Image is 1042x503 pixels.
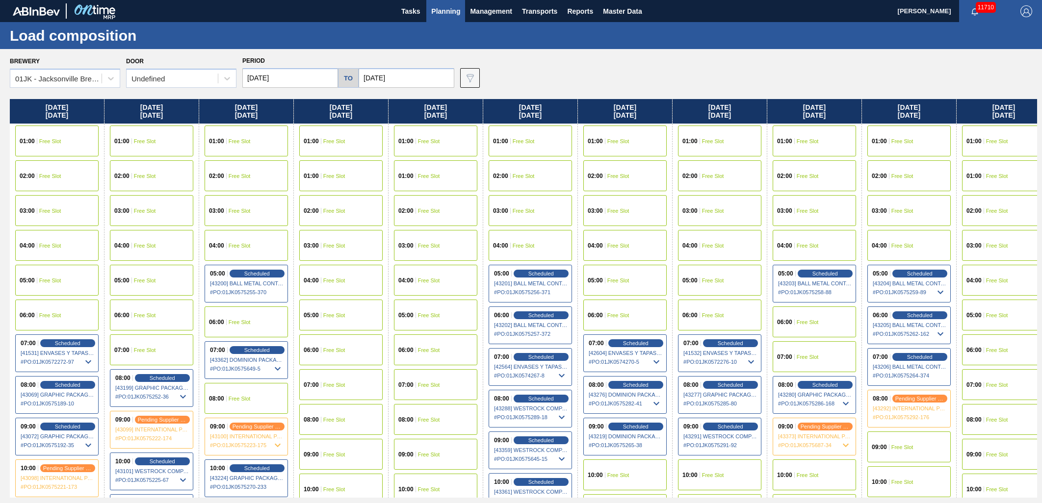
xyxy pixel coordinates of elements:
div: [DATE] [DATE] [578,99,672,124]
span: Free Slot [229,396,251,402]
img: Logout [1020,5,1032,17]
span: Free Slot [418,312,440,318]
span: Free Slot [986,208,1008,214]
span: 07:00 [966,382,982,388]
span: 02:00 [493,173,508,179]
span: Scheduled [528,437,554,443]
span: 01:00 [209,138,224,144]
span: # PO : 01JK0575285-80 [683,398,757,409]
div: [DATE] [DATE] [104,99,199,124]
div: Undefined [131,75,165,83]
span: Free Slot [513,173,535,179]
span: 06:00 [398,347,414,353]
span: Scheduled [150,375,175,381]
span: 03:00 [966,243,982,249]
span: [43206] BALL METAL CONTAINER GROUP - 0008221649 [873,364,946,370]
span: Free Slot [39,312,61,318]
span: # PO : 01JK0575189-10 [21,398,94,409]
span: 03:00 [304,243,319,249]
span: Free Slot [986,347,1008,353]
div: [DATE] [DATE] [10,99,104,124]
span: 04:00 [209,243,224,249]
span: Free Slot [986,452,1008,457]
span: Free Slot [39,243,61,249]
span: # PO : 01JK0575192-35 [21,439,94,451]
span: Free Slot [418,138,440,144]
span: Scheduled [55,382,80,388]
span: 05:00 [873,271,888,277]
span: # PO : 01JK0575265-38 [589,439,662,451]
span: Free Slot [607,138,629,144]
span: Free Slot [323,312,345,318]
span: Scheduled [528,354,554,360]
span: 03:00 [398,243,414,249]
span: 02:00 [777,173,792,179]
span: [42564] ENVASES Y TAPAS MODELO S A DE - 0008257397 [494,364,568,370]
span: Scheduled [244,271,270,277]
span: 09:00 [683,424,699,429]
span: Free Slot [797,208,819,214]
span: 04:00 [493,243,508,249]
span: # PO : 01JK0575292-176 [873,411,946,423]
span: 04:00 [114,243,130,249]
span: [43373] INTERNATIONAL PAPER COMPANY - 0008369268 [778,433,852,439]
span: Transports [522,5,557,17]
h1: Load composition [10,30,184,41]
span: Free Slot [418,243,440,249]
span: Free Slot [418,277,440,283]
span: # PO : 01JK0572276-10 [683,356,757,368]
button: icon-filter-gray [460,68,480,88]
span: 08:00 [778,382,793,388]
span: 10:00 [588,472,603,478]
span: pending supplier review [233,424,282,429]
span: Free Slot [323,452,345,457]
span: 09:00 [398,452,414,457]
span: 05:00 [20,277,35,283]
span: 06:00 [494,312,509,318]
span: Free Slot [323,138,345,144]
span: # PO : 01JK0575282-41 [589,398,662,409]
span: Scheduled [812,271,838,277]
span: Free Slot [323,173,345,179]
img: TNhmsLtSVTkK8tSr43FrP2fwEKptu5GPRR3wAAAABJRU5ErkJggg== [13,7,60,16]
span: 02:00 [20,173,35,179]
label: Brewery [10,58,40,65]
span: 08:00 [966,417,982,423]
span: 02:00 [114,173,130,179]
span: [41532] ENVASES Y TAPAS MODELO S A DE - 0008257397 [683,350,757,356]
span: # PO : 01JK0575223-175 [210,439,284,451]
span: 09:00 [115,417,130,423]
span: 03:00 [20,208,35,214]
span: 07:00 [398,382,414,388]
span: Free Slot [986,382,1008,388]
span: 05:00 [966,312,982,318]
span: 10:00 [682,472,698,478]
span: 08:00 [589,382,604,388]
span: 01:00 [872,138,887,144]
span: 08:00 [115,375,130,381]
span: 02:00 [398,208,414,214]
span: 04:00 [872,243,887,249]
span: 05:00 [398,312,414,318]
span: 01:00 [966,138,982,144]
span: Free Slot [891,138,913,144]
span: Free Slot [607,472,629,478]
span: [43099] INTERNATIONAL PAPER COMPANY - 0008221645 [115,427,189,432]
span: 02:00 [682,173,698,179]
span: Free Slot [323,208,345,214]
span: 01:00 [966,173,982,179]
span: Free Slot [891,208,913,214]
span: 08:00 [209,396,224,402]
span: pending supplier review [138,417,187,423]
span: 01:00 [493,138,508,144]
span: Free Slot [134,243,156,249]
span: Free Slot [986,173,1008,179]
span: Free Slot [418,208,440,214]
span: Free Slot [702,173,724,179]
input: mm/dd/yyyy [359,68,454,88]
h5: to [344,75,353,82]
span: 02:00 [588,173,603,179]
span: Free Slot [986,138,1008,144]
span: Free Slot [891,243,913,249]
span: Free Slot [323,382,345,388]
